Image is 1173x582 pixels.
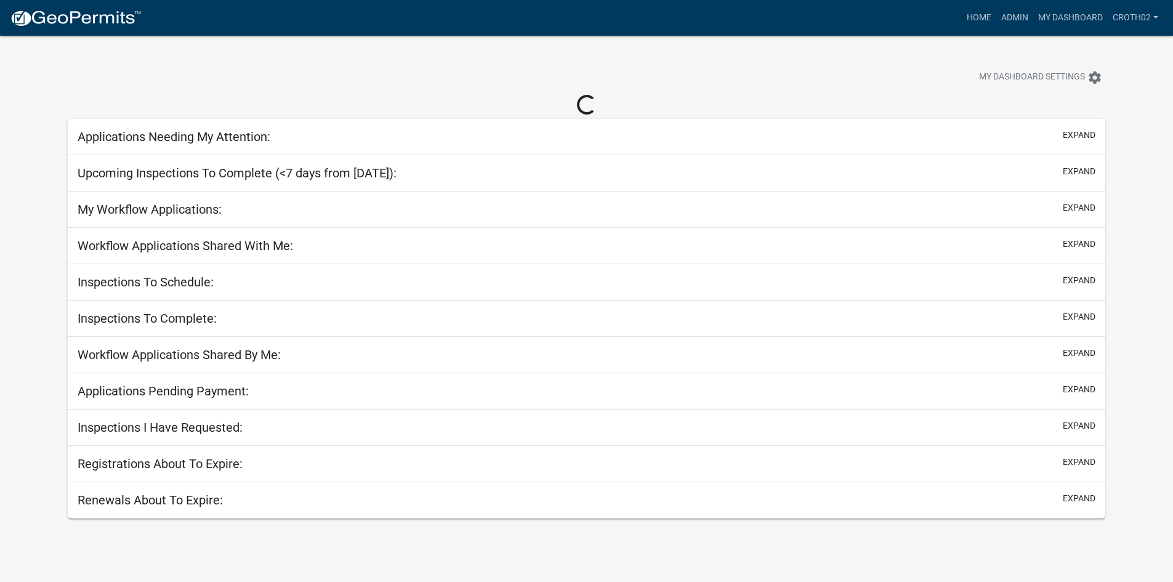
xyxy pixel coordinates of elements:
[1087,70,1102,85] i: settings
[1063,383,1095,396] button: expand
[969,65,1112,89] button: My Dashboard Settingssettings
[78,420,243,435] h5: Inspections I Have Requested:
[1063,347,1095,360] button: expand
[1063,419,1095,432] button: expand
[1063,238,1095,251] button: expand
[78,202,222,217] h5: My Workflow Applications:
[78,347,281,362] h5: Workflow Applications Shared By Me:
[78,311,217,326] h5: Inspections To Complete:
[979,70,1085,85] span: My Dashboard Settings
[1063,165,1095,178] button: expand
[1063,310,1095,323] button: expand
[1063,492,1095,505] button: expand
[1108,6,1163,30] a: croth02
[1063,456,1095,469] button: expand
[78,238,293,253] h5: Workflow Applications Shared With Me:
[1063,274,1095,287] button: expand
[78,456,243,471] h5: Registrations About To Expire:
[78,166,397,180] h5: Upcoming Inspections To Complete (<7 days from [DATE]):
[78,275,214,289] h5: Inspections To Schedule:
[78,493,223,507] h5: Renewals About To Expire:
[1063,201,1095,214] button: expand
[1063,129,1095,142] button: expand
[996,6,1033,30] a: Admin
[78,129,270,144] h5: Applications Needing My Attention:
[962,6,996,30] a: Home
[1033,6,1108,30] a: My Dashboard
[78,384,249,398] h5: Applications Pending Payment:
